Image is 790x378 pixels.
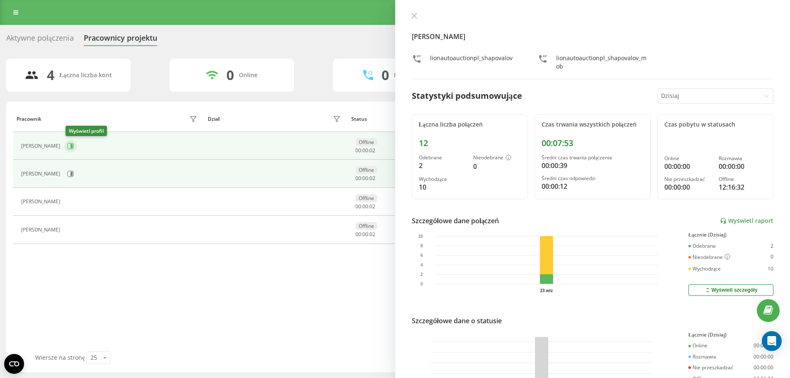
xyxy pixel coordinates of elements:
[419,161,467,171] div: 2
[688,365,733,371] div: Nie przeszkadzać
[420,253,423,258] text: 6
[35,354,85,361] span: Wiersze na stronę
[719,161,766,171] div: 00:00:00
[542,155,644,161] div: Średni czas trwania połączenia
[369,231,375,238] span: 02
[771,243,773,249] div: 2
[420,282,423,286] text: 0
[419,155,467,161] div: Odebrane
[355,203,361,210] span: 00
[419,121,521,128] div: Łączna liczba połączeń
[419,176,467,182] div: Wychodzące
[355,232,375,237] div: : :
[66,126,107,136] div: Wyświetl profil
[542,176,644,181] div: Średni czas odpowiedzi
[355,222,377,230] div: Offline
[688,243,716,249] div: Odebrane
[664,182,712,192] div: 00:00:00
[420,272,423,277] text: 2
[420,244,423,248] text: 8
[688,332,773,338] div: Łącznie (Dzisiaj)
[664,176,712,182] div: Nie przeszkadzać
[419,182,467,192] div: 10
[21,171,62,177] div: [PERSON_NAME]
[208,116,219,122] div: Dział
[369,203,375,210] span: 02
[719,182,766,192] div: 12:16:32
[412,90,522,102] div: Statystyki podsumowujące
[664,161,712,171] div: 00:00:00
[355,148,375,154] div: : :
[369,147,375,154] span: 02
[540,288,553,293] text: 23 wrz
[47,67,54,83] div: 4
[84,34,157,46] div: Pracownicy projektu
[719,156,766,161] div: Rozmawia
[762,331,782,351] div: Open Intercom Messenger
[90,354,97,362] div: 25
[21,199,62,205] div: [PERSON_NAME]
[362,175,368,182] span: 00
[21,227,62,233] div: [PERSON_NAME]
[556,54,647,71] div: lionautoauctionpl_shapovalov_mob
[369,175,375,182] span: 02
[419,138,521,148] div: 12
[355,138,377,146] div: Offline
[664,156,712,161] div: Online
[412,216,499,226] div: Szczegółowe dane połączeń
[412,316,502,326] div: Szczegółowe dane o statusie
[473,161,521,171] div: 0
[355,194,377,202] div: Offline
[355,166,377,174] div: Offline
[355,175,361,182] span: 00
[355,176,375,181] div: : :
[754,354,773,360] div: 00:00:00
[418,234,423,239] text: 10
[17,116,41,122] div: Pracownik
[226,67,234,83] div: 0
[362,203,368,210] span: 00
[688,354,716,360] div: Rozmawia
[362,147,368,154] span: 00
[4,354,24,374] button: Open CMP widget
[688,284,773,296] button: Wyświetl szczegóły
[768,266,773,272] div: 10
[420,263,423,267] text: 4
[542,161,644,171] div: 00:00:39
[6,34,74,46] div: Aktywne połączenia
[412,32,774,41] h4: [PERSON_NAME]
[754,343,773,349] div: 00:00:00
[688,343,707,349] div: Online
[688,266,721,272] div: Wychodzące
[688,254,730,261] div: Nieodebrane
[394,72,427,79] div: Rozmawiają
[719,176,766,182] div: Offline
[355,204,375,210] div: : :
[542,138,644,148] div: 00:07:53
[355,231,361,238] span: 00
[704,287,757,293] div: Wyświetl szczegóły
[382,67,389,83] div: 0
[542,181,644,191] div: 00:00:12
[430,54,513,71] div: lionautoauctionpl_shapovalov
[771,254,773,261] div: 0
[21,143,62,149] div: [PERSON_NAME]
[59,72,112,79] div: Łączna liczba kont
[362,231,368,238] span: 00
[473,155,521,161] div: Nieodebrane
[542,121,644,128] div: Czas trwania wszystkich połączeń
[720,217,773,224] a: Wyświetl raport
[688,232,773,238] div: Łącznie (Dzisiaj)
[355,147,361,154] span: 00
[351,116,367,122] div: Status
[239,72,258,79] div: Online
[754,365,773,371] div: 00:00:00
[664,121,766,128] div: Czas pobytu w statusach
